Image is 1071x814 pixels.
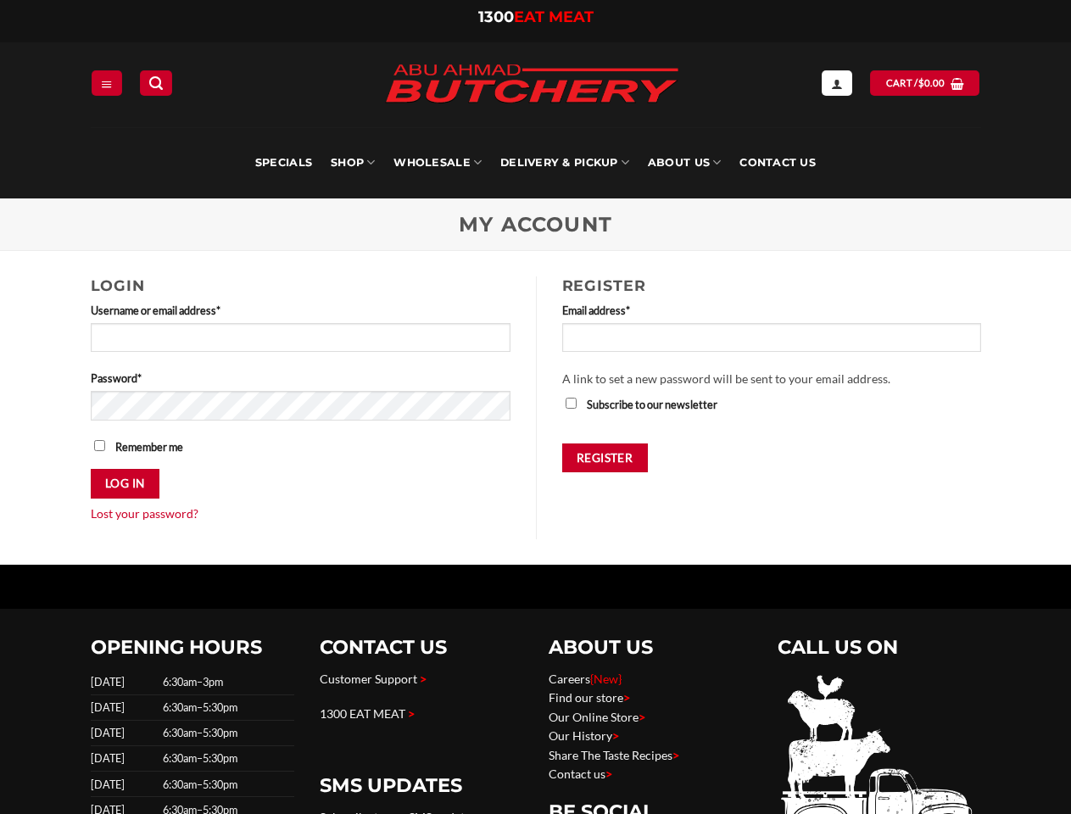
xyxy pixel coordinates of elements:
[255,127,312,198] a: Specials
[549,767,612,781] a: Contact us>
[639,710,645,724] span: >
[420,672,427,686] span: >
[393,127,482,198] a: Wholesale
[648,127,721,198] a: About Us
[158,695,294,721] td: 6:30am–5:30pm
[549,710,645,724] a: Our Online Store>
[320,635,523,660] h2: CONTACT US
[605,767,612,781] span: >
[562,443,648,473] button: Register
[778,635,981,660] h2: CALL US ON
[408,706,415,721] span: >
[140,70,172,95] a: Search
[91,302,510,319] label: Username or email address
[158,772,294,797] td: 6:30am–5:30pm
[91,746,158,772] td: [DATE]
[562,370,981,389] p: A link to set a new password will be sent to your email address.
[478,8,514,26] span: 1300
[158,746,294,772] td: 6:30am–5:30pm
[500,127,629,198] a: Delivery & Pickup
[91,670,158,695] td: [DATE]
[478,8,594,26] a: 1300EAT MEAT
[320,773,523,798] h2: SMS UPDATES
[590,672,622,686] span: {New}
[562,302,981,319] label: Email address
[672,748,679,762] span: >
[320,706,405,721] a: 1300 EAT MEAT
[91,772,158,797] td: [DATE]
[91,213,981,237] h1: My Account
[886,75,945,91] span: Cart /
[566,398,577,409] input: Subscribe to our newsletter
[739,127,816,198] a: Contact Us
[91,635,294,660] h2: OPENING HOURS
[91,695,158,721] td: [DATE]
[549,748,679,762] a: Share The Taste Recipes>
[549,728,619,743] a: Our History>
[870,70,979,95] a: View cart
[158,721,294,746] td: 6:30am–5:30pm
[549,635,752,660] h2: ABOUT US
[91,506,198,521] a: Lost your password?
[158,670,294,695] td: 6:30am–3pm
[371,53,693,117] img: Abu Ahmad Butchery
[549,672,622,686] a: Careers{New}
[115,440,183,454] span: Remember me
[331,127,375,198] a: SHOP
[320,672,417,686] a: Customer Support
[562,276,981,294] h2: Register
[822,70,852,95] a: Login
[918,75,924,91] span: $
[587,398,717,411] span: Subscribe to our newsletter
[918,77,945,88] bdi: 0.00
[94,440,105,451] input: Remember me
[612,728,619,743] span: >
[549,690,630,705] a: Find our store>
[91,370,510,387] label: Password
[92,70,122,95] a: Menu
[91,276,510,294] h2: Login
[91,469,159,499] button: Log in
[623,690,630,705] span: >
[91,721,158,746] td: [DATE]
[514,8,594,26] span: EAT MEAT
